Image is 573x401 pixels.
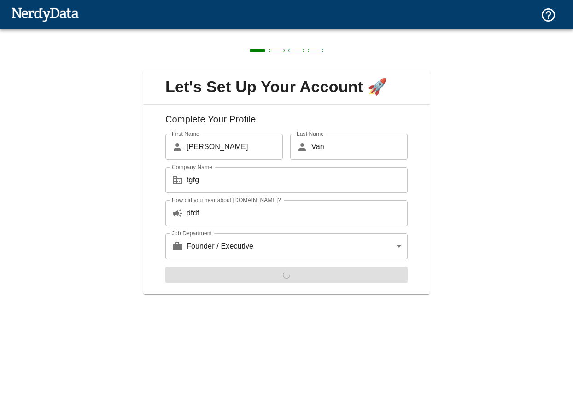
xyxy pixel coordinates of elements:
label: How did you hear about [DOMAIN_NAME]? [172,196,281,204]
label: Company Name [172,163,212,171]
img: NerdyData.com [11,5,79,23]
label: First Name [172,130,199,138]
button: Support and Documentation [535,1,562,29]
h6: Complete Your Profile [151,112,422,134]
div: Founder / Executive [187,233,408,259]
span: Let's Set Up Your Account 🚀 [151,77,422,97]
label: Last Name [297,130,324,138]
label: Job Department [172,229,212,237]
